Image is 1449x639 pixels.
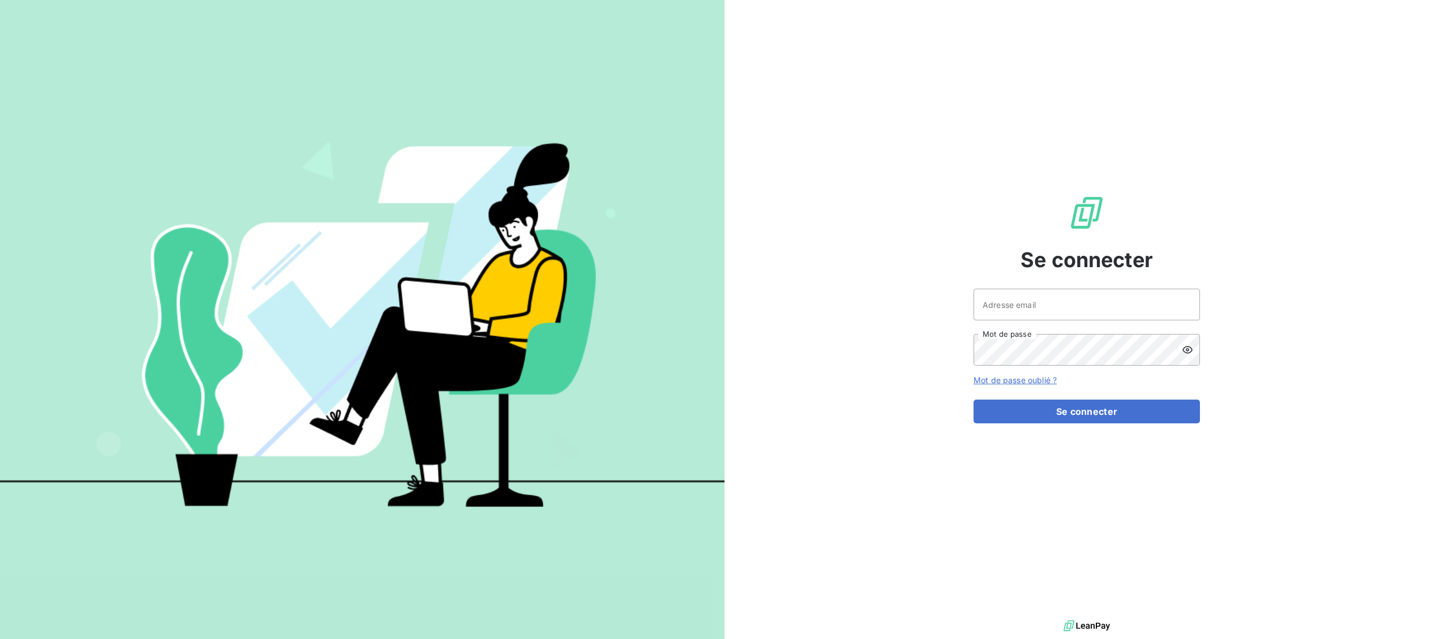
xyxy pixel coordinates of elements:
input: placeholder [974,289,1200,320]
img: logo [1064,617,1110,634]
img: Logo LeanPay [1069,195,1105,231]
span: Se connecter [1021,245,1153,275]
button: Se connecter [974,400,1200,423]
a: Mot de passe oublié ? [974,375,1057,385]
